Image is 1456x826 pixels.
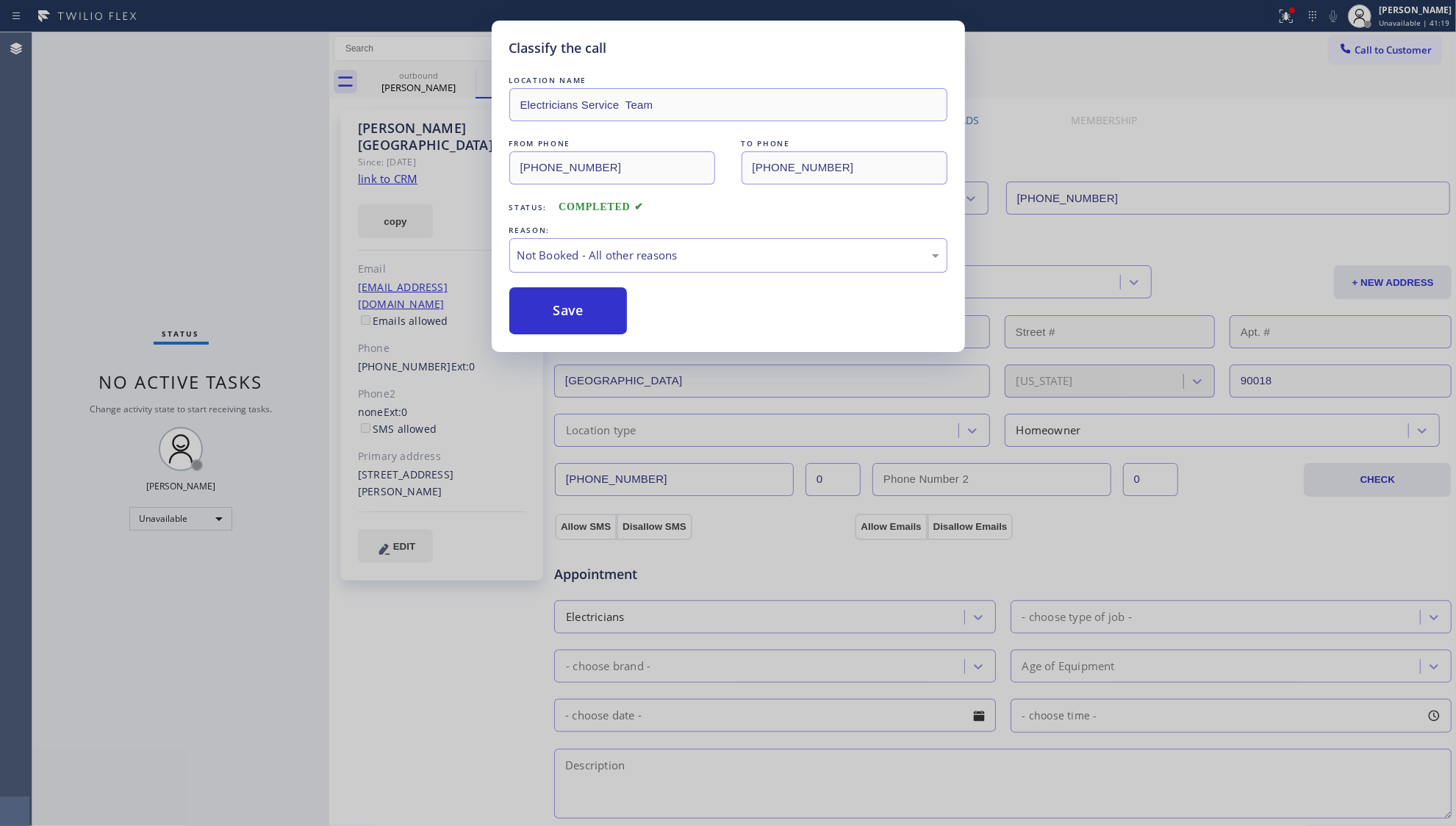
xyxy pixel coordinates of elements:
[559,201,644,212] span: COMPLETED
[509,73,947,88] div: LOCATION NAME
[509,136,715,151] div: FROM PHONE
[509,287,628,334] button: Save
[509,223,947,238] div: REASON:
[742,136,947,151] div: TO PHONE
[517,247,939,264] div: Not Booked - All other reasons
[509,38,607,58] h5: Classify the call
[509,202,548,212] span: Status:
[742,151,947,184] input: To phone
[509,151,715,184] input: From phone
